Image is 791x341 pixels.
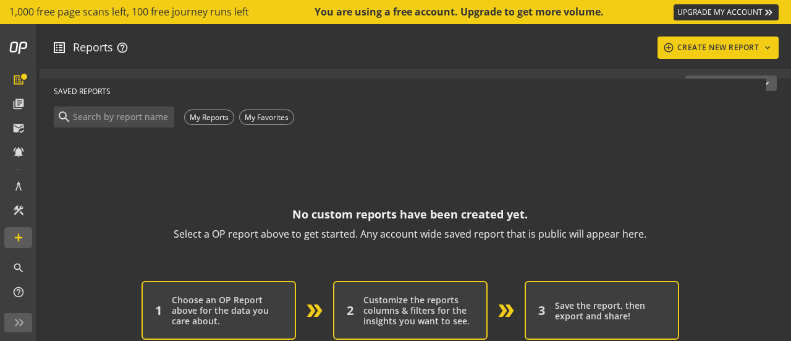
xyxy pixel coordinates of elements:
div: My Favorites [239,110,294,125]
mat-icon: list_alt [52,40,67,55]
mat-icon: help_outline [12,286,25,298]
p: No custom reports have been created yet. [292,204,528,224]
div: You are using a free account. Upgrade to get more volume. [315,5,605,19]
button: CREATE NEW REPORT [658,37,779,59]
mat-icon: add [12,231,25,244]
p: Select a OP report above to get started. Any account wide saved report that is public will appear... [174,224,646,244]
mat-icon: mark_email_read [12,122,25,134]
span: 1,000 free page scans left, 100 free journey runs left [9,5,249,19]
div: CREATE NEW REPORT [662,37,774,59]
mat-icon: search [57,110,72,124]
a: UPGRADE MY ACCOUNT [674,4,779,20]
div: Customize the reports columns & filters for the insights you want to see. [363,295,474,326]
div: 1 [155,303,162,318]
mat-icon: keyboard_double_arrow_right [763,6,775,19]
div: SAVED REPORTS [54,79,766,104]
mat-icon: notifications_active [12,146,25,158]
div: Choose an OP Report above for the data you care about. [172,295,282,326]
mat-icon: add_circle_outline [662,42,675,53]
mat-icon: list_alt [12,74,25,86]
div: 2 [347,303,353,318]
input: Search by report name [72,110,171,124]
mat-icon: search [12,262,25,274]
mat-icon: construction [12,204,25,217]
mat-icon: expand_more [759,77,772,90]
mat-icon: keyboard_arrow_down [761,43,774,53]
div: Save the report, then export and share! [555,300,666,321]
mat-icon: help_outline [116,41,129,54]
mat-icon: architecture [12,180,25,192]
mat-icon: library_books [12,98,25,110]
div: 3 [538,303,545,318]
div: Reports [73,40,129,56]
div: My Reports [184,110,234,125]
button: Expand Gallery [685,76,777,91]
